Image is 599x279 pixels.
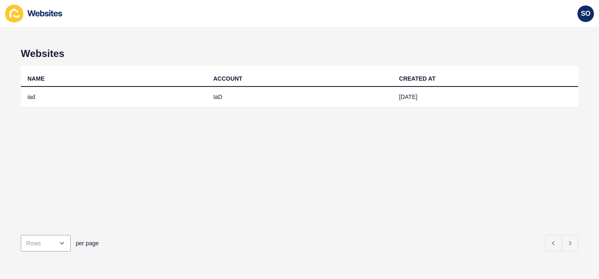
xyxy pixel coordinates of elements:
[21,235,71,252] div: open menu
[27,74,45,83] div: NAME
[21,48,578,59] h1: Websites
[399,74,436,83] div: CREATED AT
[21,87,207,107] td: iad
[207,87,393,107] td: IaD
[76,239,99,247] span: per page
[392,87,578,107] td: [DATE]
[213,74,243,83] div: ACCOUNT
[581,10,590,18] span: SO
